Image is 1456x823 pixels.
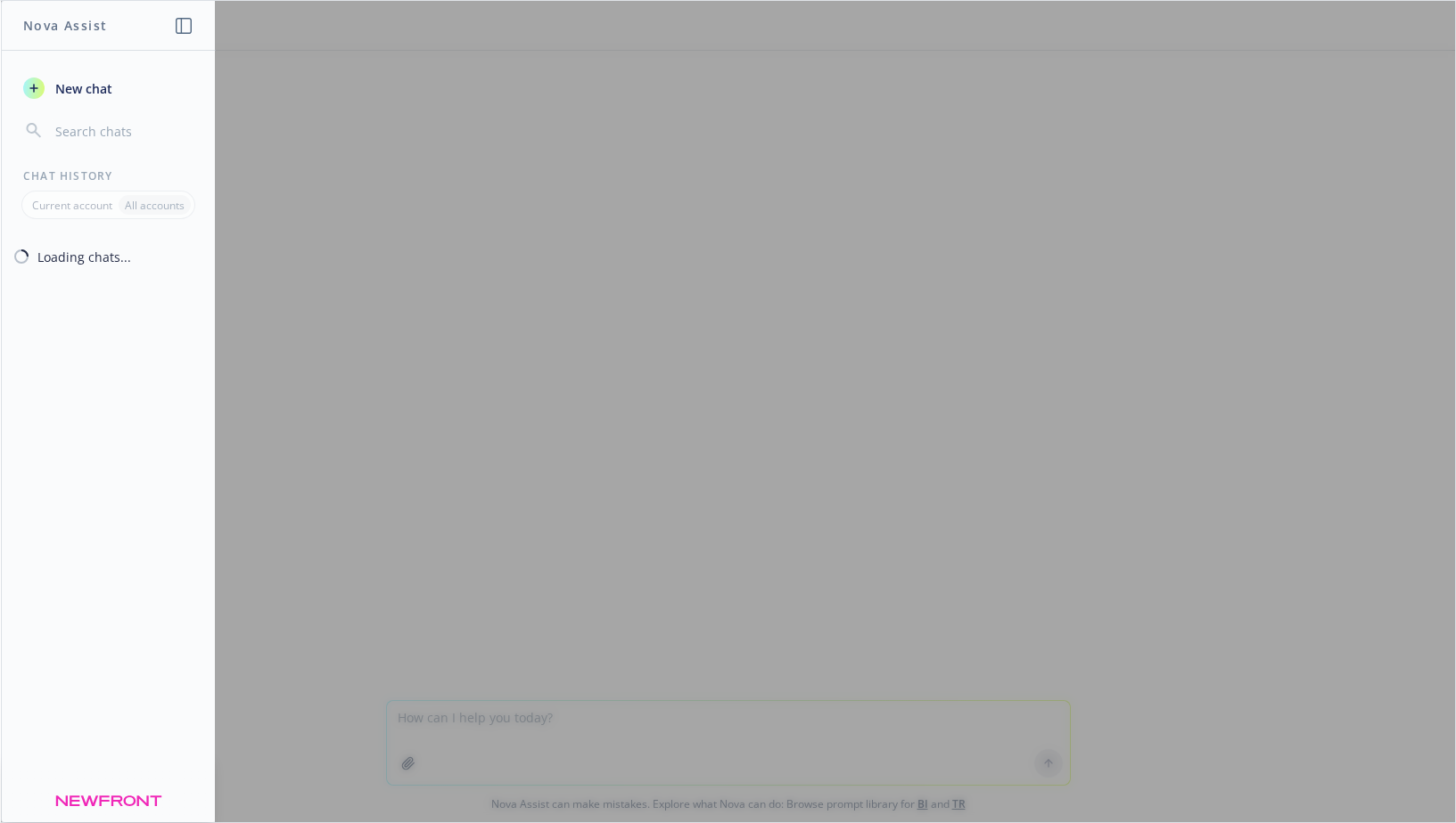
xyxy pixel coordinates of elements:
input: Search chats [52,118,193,143]
p: Current account [32,198,112,213]
div: Chat History [2,168,215,183]
span: New chat [52,79,112,98]
h1: Nova Assist [23,16,107,35]
p: All accounts [125,198,185,213]
button: New chat [16,72,201,104]
button: Loading chats... [2,240,215,273]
